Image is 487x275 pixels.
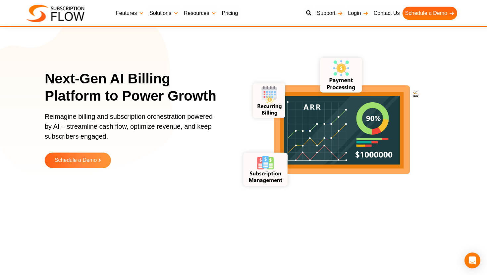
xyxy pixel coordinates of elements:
a: Contact Us [371,7,403,20]
img: Subscriptionflow [27,5,84,22]
a: Solutions [147,7,181,20]
div: Open Intercom Messenger [464,252,480,268]
a: Login [346,7,371,20]
h1: Next-Gen AI Billing Platform to Power Growth [45,70,225,105]
p: Reimagine billing and subscription orchestration powered by AI – streamline cash flow, optimize r... [45,112,217,148]
a: Support [314,7,345,20]
a: Schedule a Demo [45,153,111,168]
a: Schedule a Demo [403,7,457,20]
a: Pricing [219,7,241,20]
span: Schedule a Demo [55,158,97,163]
a: Features [113,7,147,20]
a: Resources [181,7,219,20]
